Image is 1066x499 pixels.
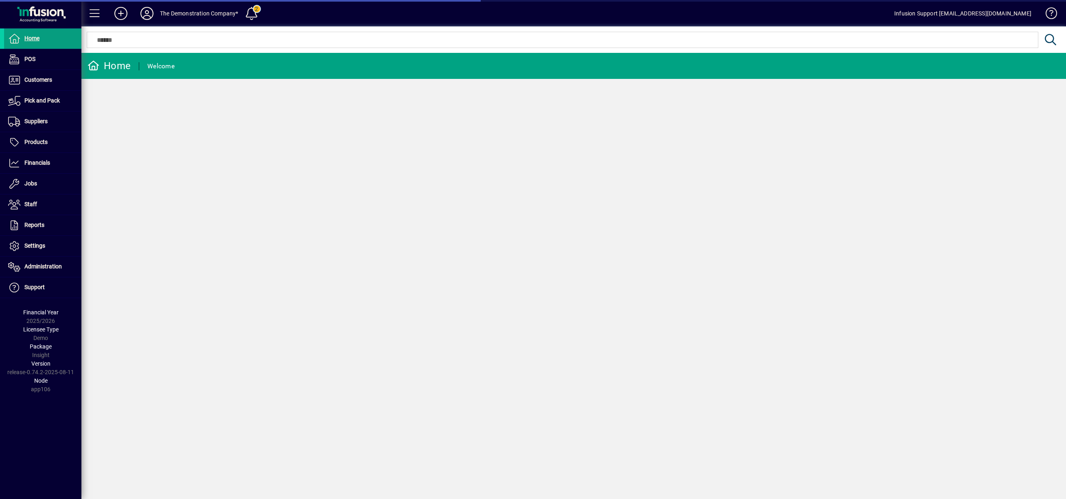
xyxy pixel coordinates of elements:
[34,377,48,384] span: Node
[24,263,62,270] span: Administration
[23,326,59,333] span: Licensee Type
[1040,2,1056,28] a: Knowledge Base
[24,76,52,83] span: Customers
[108,6,134,21] button: Add
[23,309,59,316] span: Financial Year
[4,257,81,277] a: Administration
[31,360,50,367] span: Version
[4,277,81,298] a: Support
[24,159,50,166] span: Financials
[4,70,81,90] a: Customers
[4,215,81,235] a: Reports
[4,174,81,194] a: Jobs
[24,56,35,62] span: POS
[24,139,48,145] span: Products
[4,236,81,256] a: Settings
[894,7,1031,20] div: Infusion Support [EMAIL_ADDRESS][DOMAIN_NAME]
[88,59,131,72] div: Home
[147,60,175,73] div: Welcome
[24,222,44,228] span: Reports
[30,343,52,350] span: Package
[4,49,81,70] a: POS
[24,242,45,249] span: Settings
[24,97,60,104] span: Pick and Pack
[24,118,48,124] span: Suppliers
[4,132,81,153] a: Products
[4,91,81,111] a: Pick and Pack
[24,284,45,290] span: Support
[4,194,81,215] a: Staff
[134,6,160,21] button: Profile
[4,111,81,132] a: Suppliers
[24,35,39,41] span: Home
[4,153,81,173] a: Financials
[24,180,37,187] span: Jobs
[24,201,37,207] span: Staff
[160,7,239,20] div: The Demonstration Company*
